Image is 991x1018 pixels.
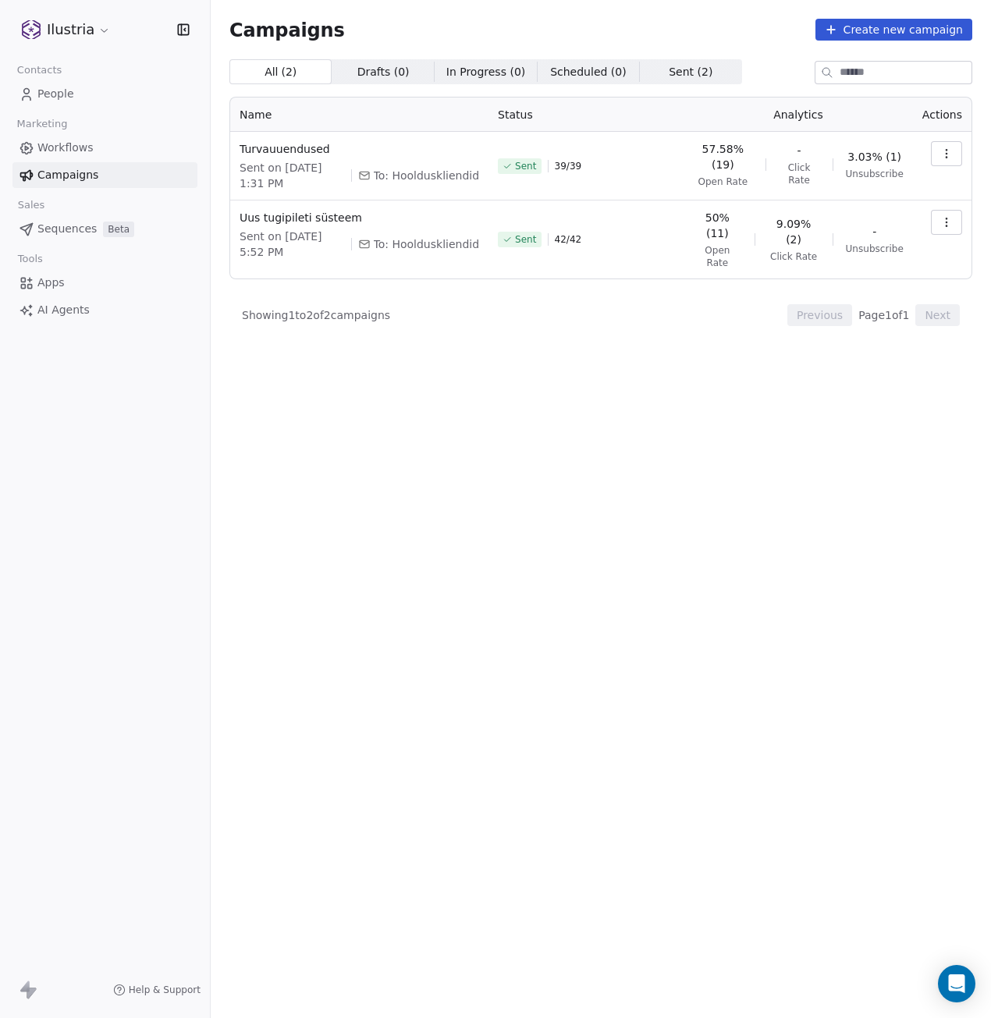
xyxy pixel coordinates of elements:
th: Status [488,98,684,132]
span: Beta [103,222,134,237]
span: Uus tugipileti süsteem [240,210,479,225]
span: Scheduled ( 0 ) [550,64,627,80]
span: Page 1 of 1 [858,307,909,323]
a: Workflows [12,135,197,161]
span: - [797,143,801,158]
button: Ilustria [19,16,114,43]
span: Sent [515,233,536,246]
span: 57.58% (19) [693,141,752,172]
a: Campaigns [12,162,197,188]
span: In Progress ( 0 ) [446,64,526,80]
span: Drafts ( 0 ) [357,64,410,80]
span: Campaigns [37,167,98,183]
a: SequencesBeta [12,216,197,242]
span: Sent ( 2 ) [669,64,712,80]
a: Apps [12,270,197,296]
span: Sent [515,160,536,172]
span: People [37,86,74,102]
span: Sent on [DATE] 1:31 PM [240,160,345,191]
span: Click Rate [778,161,819,186]
span: Unsubscribe [846,168,904,180]
th: Analytics [684,98,913,132]
span: 42 / 42 [555,233,582,246]
span: Turvauuendused [240,141,479,157]
img: veebiteenus-logo.svg [22,20,41,39]
div: Open Intercom Messenger [938,965,975,1002]
span: Ilustria [47,20,94,40]
span: 39 / 39 [555,160,582,172]
span: Sent on [DATE] 5:52 PM [240,229,345,260]
span: Open Rate [693,244,742,269]
span: 50% (11) [693,210,742,241]
button: Create new campaign [815,19,972,41]
span: To: Hoolduskliendid [374,236,480,252]
a: Help & Support [113,984,201,996]
span: Contacts [10,59,69,82]
span: AI Agents [37,302,90,318]
span: Unsubscribe [846,243,904,255]
span: Tools [11,247,49,271]
button: Next [915,304,960,326]
a: People [12,81,197,107]
span: Showing 1 to 2 of 2 campaigns [242,307,390,323]
th: Actions [913,98,971,132]
span: Click Rate [770,250,817,263]
span: 9.09% (2) [768,216,820,247]
span: Marketing [10,112,74,136]
span: - [872,224,876,239]
span: 3.03% (1) [847,149,901,165]
span: Sequences [37,221,97,237]
span: Campaigns [229,19,345,41]
button: Previous [787,304,852,326]
span: Sales [11,193,52,217]
th: Name [230,98,488,132]
a: AI Agents [12,297,197,323]
span: Open Rate [698,176,748,188]
span: Help & Support [129,984,201,996]
span: Workflows [37,140,94,156]
span: Apps [37,275,65,291]
span: To: Hoolduskliendid [374,168,480,183]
